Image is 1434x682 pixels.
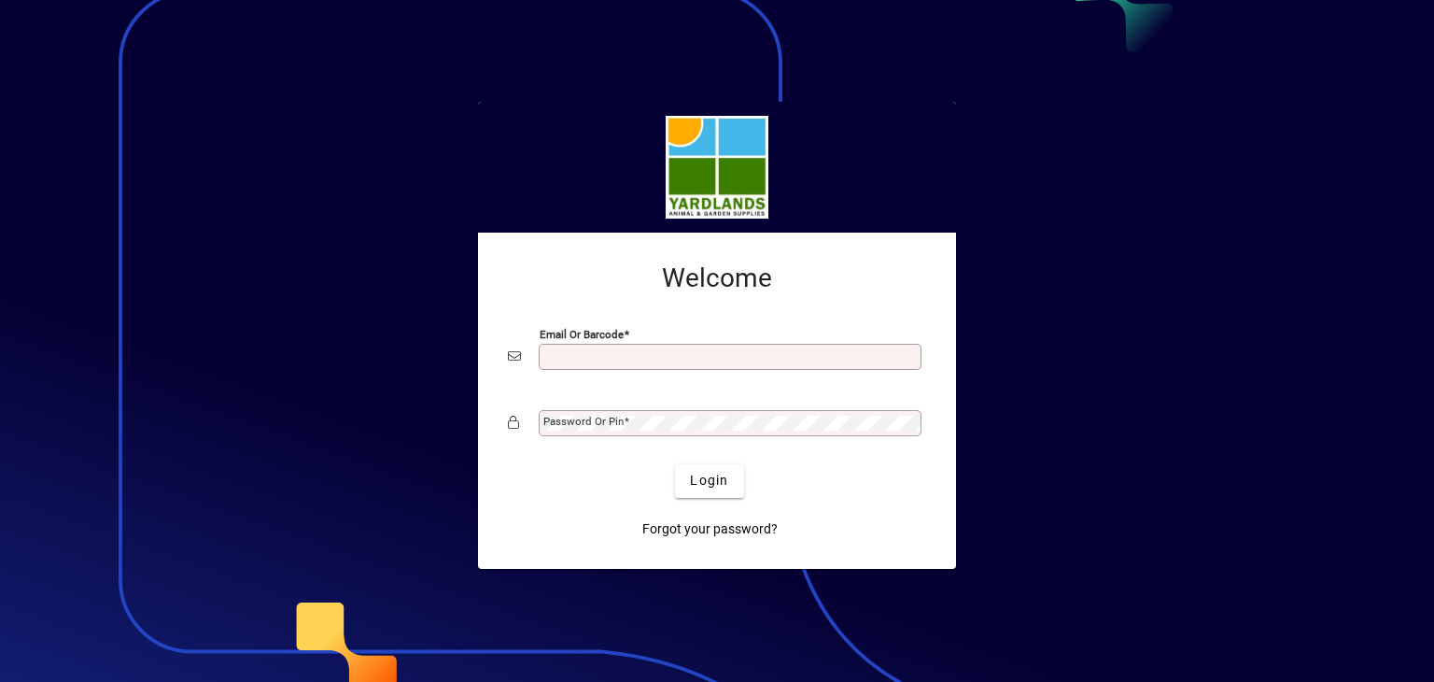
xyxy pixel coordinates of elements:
[543,415,624,428] mat-label: Password or Pin
[675,464,743,498] button: Login
[690,471,728,490] span: Login
[635,513,785,547] a: Forgot your password?
[642,519,778,539] span: Forgot your password?
[508,263,926,294] h2: Welcome
[540,327,624,340] mat-label: Email or Barcode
